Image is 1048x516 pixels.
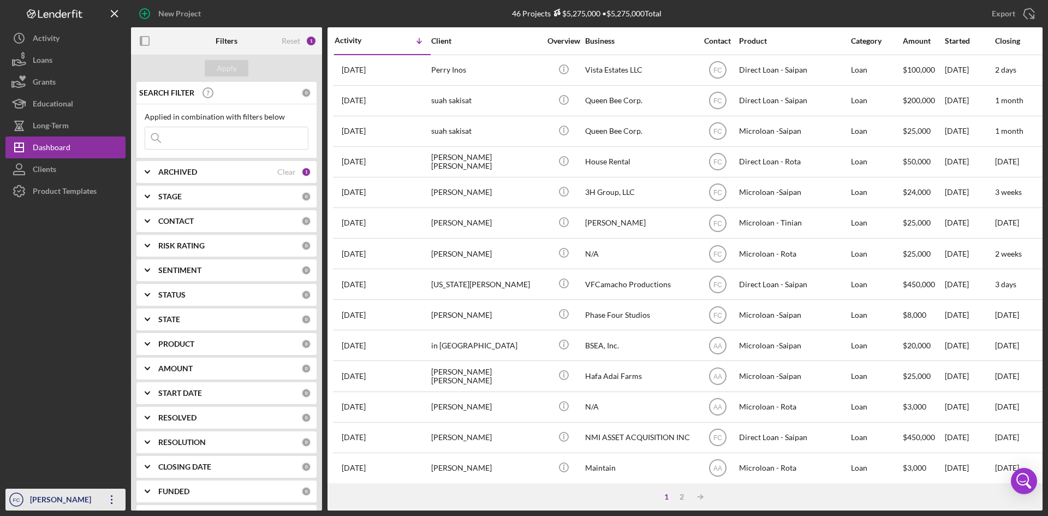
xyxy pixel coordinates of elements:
[342,402,366,411] time: 2025-08-10 23:09
[431,393,540,422] div: [PERSON_NAME]
[713,158,722,166] text: FC
[33,137,70,161] div: Dashboard
[585,56,694,85] div: Vista Estates LLC
[585,361,694,390] div: Hafa Adai Farms
[697,37,738,45] div: Contact
[995,371,1019,381] time: [DATE]
[713,373,722,381] text: AA
[585,209,694,238] div: [PERSON_NAME]
[851,300,902,329] div: Loan
[5,489,126,511] button: FC[PERSON_NAME]
[551,9,600,18] div: $5,275,000
[33,115,69,139] div: Long-Term
[995,96,1023,105] time: 1 month
[301,339,311,349] div: 0
[5,27,126,49] button: Activity
[945,209,994,238] div: [DATE]
[33,93,73,117] div: Educational
[739,270,848,299] div: Direct Loan - Saipan
[585,117,694,146] div: Queen Bee Corp.
[342,341,366,350] time: 2025-08-18 10:03
[903,280,935,289] span: $450,000
[945,270,994,299] div: [DATE]
[301,241,311,251] div: 0
[739,361,848,390] div: Microloan -Saipan
[739,393,848,422] div: Microloan - Rota
[903,187,931,197] span: $24,000
[945,37,994,45] div: Started
[158,241,205,250] b: RISK RATING
[158,487,189,496] b: FUNDED
[945,300,994,329] div: [DATE]
[713,189,722,197] text: FC
[217,60,237,76] div: Apply
[282,37,300,45] div: Reset
[995,280,1016,289] time: 3 days
[995,341,1019,350] time: [DATE]
[945,454,994,483] div: [DATE]
[585,393,694,422] div: N/A
[301,388,311,398] div: 0
[851,178,902,207] div: Loan
[903,371,931,381] span: $25,000
[5,115,126,137] button: Long-Term
[851,56,902,85] div: Loan
[851,361,902,390] div: Loan
[713,342,722,349] text: AA
[158,364,193,373] b: AMOUNT
[995,65,1016,74] time: 2 days
[5,158,126,180] a: Clients
[543,37,584,45] div: Overview
[945,56,994,85] div: [DATE]
[158,315,180,324] b: STATE
[585,147,694,176] div: House Rental
[995,432,1019,442] time: [DATE]
[431,300,540,329] div: [PERSON_NAME]
[33,49,52,74] div: Loans
[27,489,98,513] div: [PERSON_NAME]
[5,93,126,115] button: Educational
[585,270,694,299] div: VFCamacho Productions
[431,147,540,176] div: [PERSON_NAME] [PERSON_NAME]
[585,86,694,115] div: Queen Bee Corp.
[903,126,931,135] span: $25,000
[739,147,848,176] div: Direct Loan - Rota
[713,67,722,74] text: FC
[301,88,311,98] div: 0
[158,3,201,25] div: New Project
[342,280,366,289] time: 2025-08-26 06:52
[739,331,848,360] div: Microloan -Saipan
[145,112,308,121] div: Applied in combination with filters below
[851,393,902,422] div: Loan
[158,389,202,398] b: START DATE
[851,86,902,115] div: Loan
[205,60,248,76] button: Apply
[335,36,383,45] div: Activity
[431,454,540,483] div: [PERSON_NAME]
[13,497,20,503] text: FC
[158,168,197,176] b: ARCHIVED
[995,157,1019,166] time: [DATE]
[158,266,201,275] b: SENTIMENT
[5,71,126,93] button: Grants
[713,311,722,319] text: FC
[995,402,1019,411] time: [DATE]
[585,37,694,45] div: Business
[431,56,540,85] div: Perry Inos
[945,178,994,207] div: [DATE]
[903,37,944,45] div: Amount
[992,3,1015,25] div: Export
[903,218,931,227] span: $25,000
[903,65,935,74] span: $100,000
[945,117,994,146] div: [DATE]
[713,250,722,258] text: FC
[158,462,211,471] b: CLOSING DATE
[713,220,722,227] text: FC
[431,86,540,115] div: suah sakisat
[342,157,366,166] time: 2025-09-17 09:58
[851,423,902,452] div: Loan
[585,331,694,360] div: BSEA, Inc.
[739,56,848,85] div: Direct Loan - Saipan
[342,433,366,442] time: 2025-07-31 05:31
